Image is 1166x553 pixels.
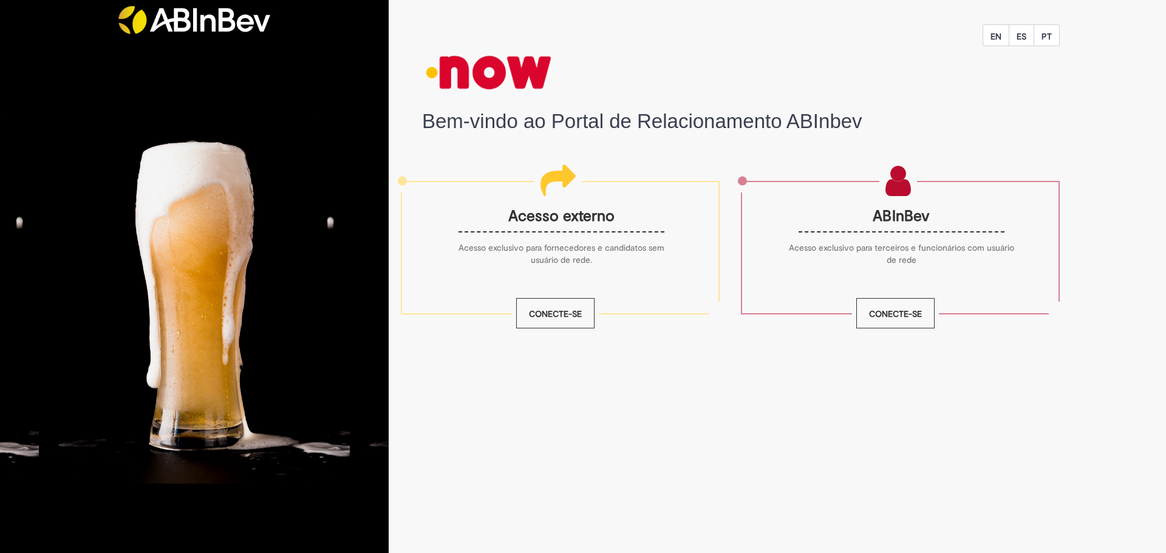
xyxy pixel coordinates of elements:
[869,308,922,319] font: Conecte-se
[990,30,1001,41] font: EN
[789,242,1014,265] font: Acesso exclusivo para terceiros e funcionários com usuário de rede
[983,24,1009,46] button: EN
[1017,30,1026,41] font: ES
[118,6,270,34] img: ABInbev-white.png
[1042,30,1052,41] font: PT
[422,110,862,132] font: Bem-vindo ao Portal de Relacionamento ABInbev
[1034,24,1060,46] button: PT
[1009,24,1034,46] button: ES
[422,46,556,98] img: logo_now_small.png
[529,308,582,319] font: Conecte-se
[459,242,664,265] font: Acesso exclusivo para fornecedores e candidatos sem usuário de rede.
